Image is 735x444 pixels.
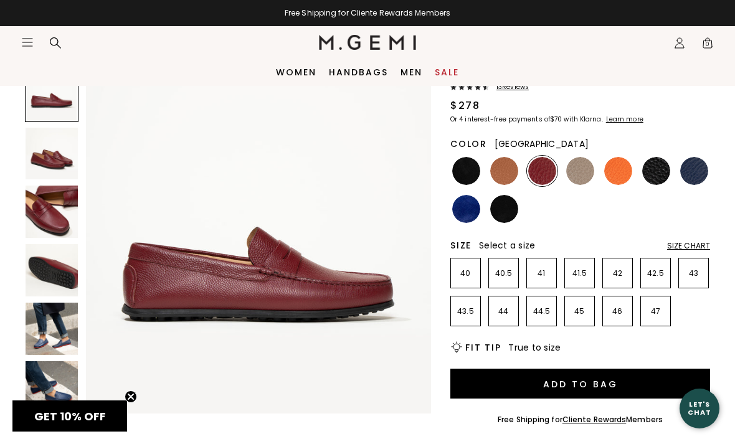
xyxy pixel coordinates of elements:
[680,157,708,185] img: Navy
[451,268,480,278] p: 40
[641,306,670,316] p: 47
[26,128,78,180] img: The Pastoso Uomo
[605,116,643,123] a: Learn more
[450,139,487,149] h2: Color
[604,157,632,185] img: Orangina
[276,67,316,77] a: Women
[566,157,594,185] img: Light Mushroom
[489,268,518,278] p: 40.5
[495,138,589,150] span: [GEOGRAPHIC_DATA]
[319,35,417,50] img: M.Gemi
[562,414,627,425] a: Cliente Rewards
[642,157,670,185] img: Black
[606,115,643,124] klarna-placement-style-cta: Learn more
[641,268,670,278] p: 42.5
[450,98,480,113] div: $278
[490,157,518,185] img: Saddle
[86,68,431,413] img: The Pastoso Uomo
[667,241,710,251] div: Size Chart
[451,306,480,316] p: 43.5
[26,186,78,238] img: The Pastoso Uomo
[564,115,604,124] klarna-placement-style-body: with Klarna
[527,268,556,278] p: 41
[490,195,518,223] img: Black Suede
[498,415,663,425] div: Free Shipping for Members
[450,115,550,124] klarna-placement-style-body: Or 4 interest-free payments of
[603,268,632,278] p: 42
[21,36,34,49] button: Open site menu
[34,409,106,424] span: GET 10% OFF
[465,342,501,352] h2: Fit Tip
[401,67,422,77] a: Men
[679,268,708,278] p: 43
[450,369,710,399] button: Add to Bag
[489,306,518,316] p: 44
[26,303,78,355] img: The Pastoso Uomo
[603,306,632,316] p: 46
[435,67,459,77] a: Sale
[329,67,388,77] a: Handbags
[450,83,710,93] a: 13Reviews
[527,306,556,316] p: 44.5
[489,83,529,91] span: 13 Review s
[479,239,535,252] span: Select a size
[26,361,78,413] img: The Pastoso Uomo
[565,306,594,316] p: 45
[125,390,137,403] button: Close teaser
[550,115,562,124] klarna-placement-style-amount: $70
[452,195,480,223] img: Cobalt Blue
[508,341,561,354] span: True to size
[701,39,714,52] span: 0
[26,244,78,296] img: The Pastoso Uomo
[450,240,472,250] h2: Size
[565,268,594,278] p: 41.5
[452,157,480,185] img: Black
[12,400,127,432] div: GET 10% OFFClose teaser
[680,400,719,416] div: Let's Chat
[528,157,556,185] img: Bordeaux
